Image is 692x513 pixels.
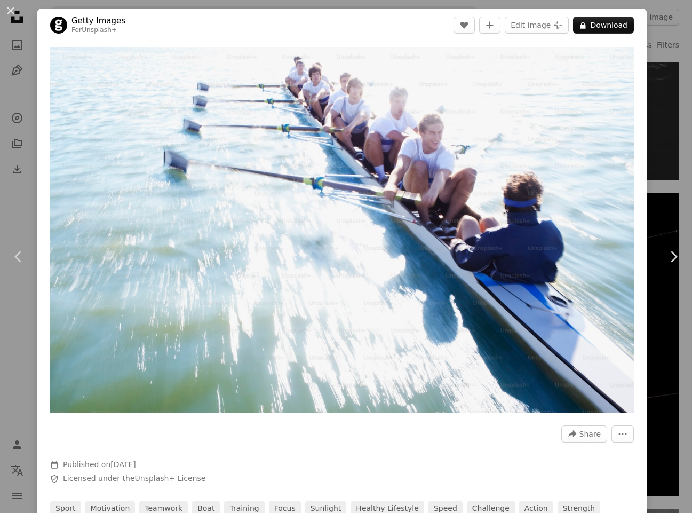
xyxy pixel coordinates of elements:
[561,425,607,443] button: Share this image
[573,17,634,34] button: Download
[110,460,136,469] time: August 31, 2022 at 12:43:58 PM EDT
[505,17,569,34] button: Edit image
[71,15,125,26] a: Getty Images
[579,426,601,442] span: Share
[479,17,500,34] button: Add to Collection
[454,17,475,34] button: Like
[63,460,136,469] span: Published on
[82,26,117,34] a: Unsplash+
[50,47,634,413] img: a group of people on a boat in the water
[63,473,205,484] span: Licensed under the
[655,206,692,308] a: Next
[135,474,206,483] a: Unsplash+ License
[50,47,634,413] button: Zoom in on this image
[71,26,125,35] div: For
[611,425,634,443] button: More Actions
[50,17,67,34] img: Go to Getty Images's profile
